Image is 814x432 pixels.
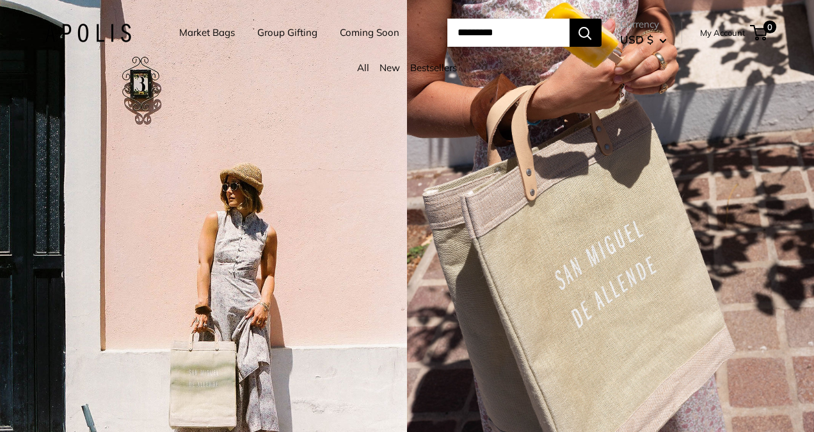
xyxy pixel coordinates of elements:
[620,15,667,33] span: Currency
[340,24,399,42] a: Coming Soon
[620,33,653,46] span: USD $
[410,62,457,74] a: Bestsellers
[751,25,767,40] a: 0
[447,19,570,47] input: Search...
[700,25,746,40] a: My Account
[45,24,131,42] img: Apolis
[357,62,369,74] a: All
[763,21,776,33] span: 0
[570,19,602,47] button: Search
[620,29,667,50] button: USD $
[179,24,235,42] a: Market Bags
[257,24,317,42] a: Group Gifting
[379,62,400,74] a: New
